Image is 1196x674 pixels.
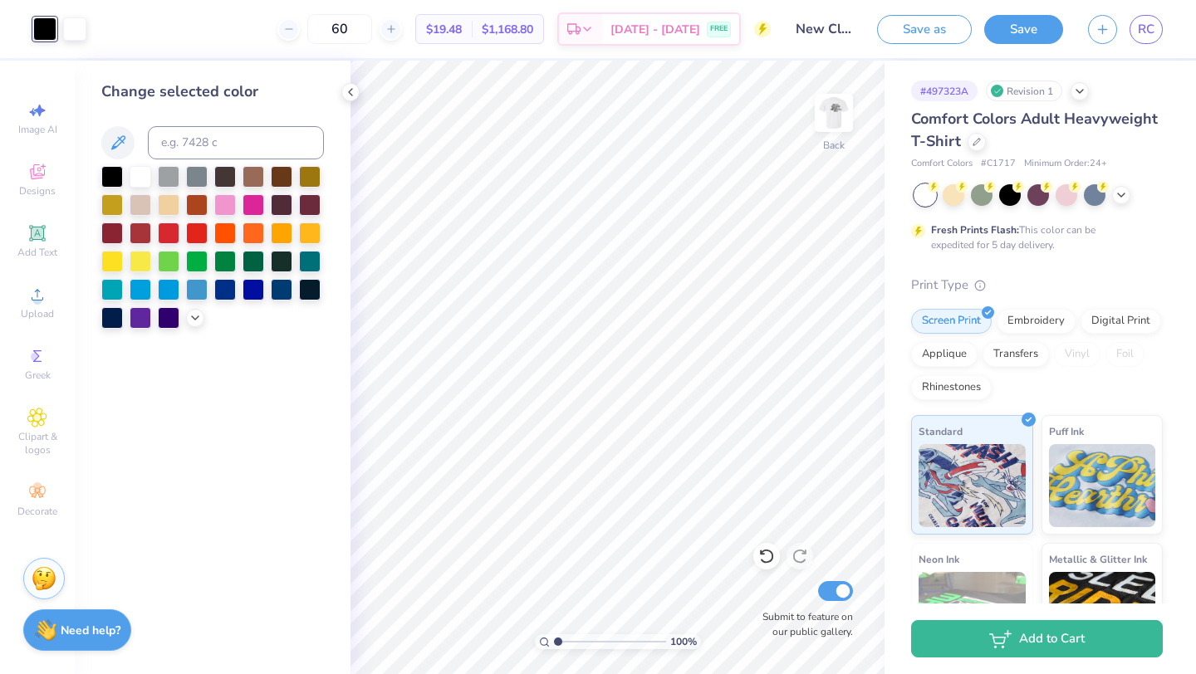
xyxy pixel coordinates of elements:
img: Back [817,96,850,129]
div: Rhinestones [911,375,992,400]
span: $1,168.80 [482,21,533,38]
img: Standard [919,444,1026,527]
button: Save as [877,15,972,44]
span: FREE [710,23,728,35]
span: Puff Ink [1049,422,1084,440]
span: [DATE] - [DATE] [610,21,700,38]
div: Revision 1 [986,81,1062,101]
div: Print Type [911,276,1163,295]
label: Submit to feature on our public gallery. [753,609,853,639]
div: # 497323A [911,81,978,101]
input: e.g. 7428 c [148,126,324,159]
span: Minimum Order: 24 + [1024,157,1107,171]
span: Designs [19,184,56,198]
span: Neon Ink [919,550,959,568]
button: Save [984,15,1063,44]
div: Digital Print [1081,309,1161,334]
span: Add Text [17,246,57,259]
div: Embroidery [997,309,1076,334]
span: RC [1138,20,1154,39]
span: Comfort Colors [911,157,973,171]
span: Greek [25,369,51,382]
span: Image AI [18,123,57,136]
span: Comfort Colors Adult Heavyweight T-Shirt [911,109,1158,151]
span: Standard [919,422,963,440]
strong: Need help? [61,623,120,638]
a: RC [1130,15,1163,44]
div: Applique [911,342,978,367]
span: $19.48 [426,21,462,38]
div: Foil [1105,342,1145,367]
img: Metallic & Glitter Ink [1049,572,1156,655]
input: Untitled Design [783,12,865,46]
span: # C1717 [981,157,1016,171]
span: Upload [21,307,54,320]
img: Neon Ink [919,572,1026,655]
input: – – [307,14,372,44]
div: Screen Print [911,309,992,334]
span: Clipart & logos [8,430,66,457]
div: Back [823,138,845,153]
div: Transfers [983,342,1049,367]
span: Decorate [17,505,57,518]
span: Metallic & Glitter Ink [1049,550,1147,568]
div: Change selected color [101,81,324,103]
button: Add to Cart [911,620,1163,657]
span: 100 % [670,634,697,649]
div: Vinyl [1054,342,1100,367]
img: Puff Ink [1049,444,1156,527]
div: This color can be expedited for 5 day delivery. [931,222,1135,252]
strong: Fresh Prints Flash: [931,223,1019,237]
